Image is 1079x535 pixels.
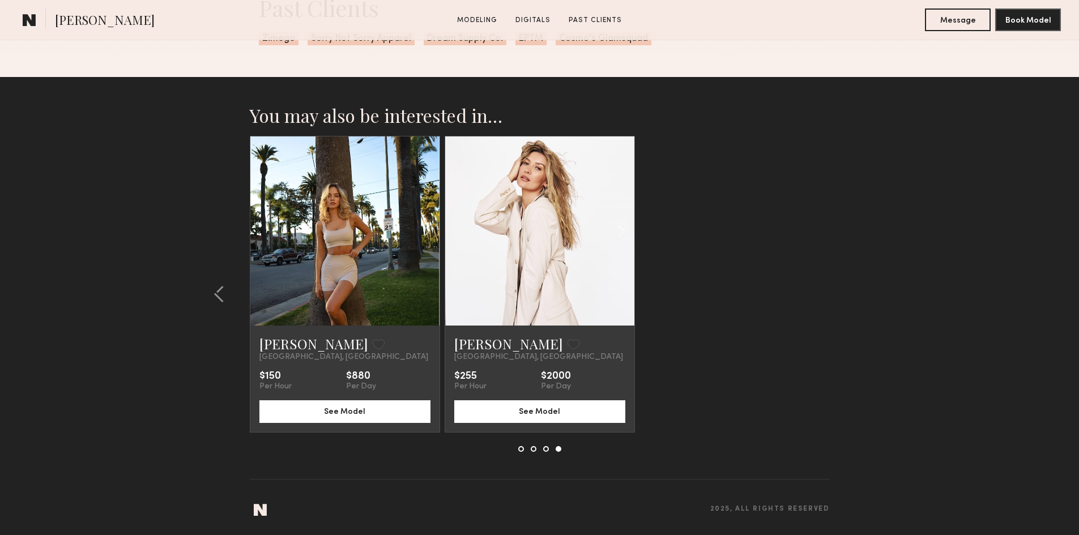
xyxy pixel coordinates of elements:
div: Per Hour [259,382,292,391]
span: 2025, all rights reserved [710,506,830,513]
div: Per Day [346,382,376,391]
span: [PERSON_NAME] [55,11,155,31]
div: $880 [346,371,376,382]
a: Book Model [995,15,1061,24]
span: [GEOGRAPHIC_DATA], [GEOGRAPHIC_DATA] [259,353,428,362]
div: $150 [259,371,292,382]
a: [PERSON_NAME] [259,335,368,353]
a: See Model [259,406,430,416]
button: Message [925,8,991,31]
a: [PERSON_NAME] [454,335,563,353]
button: Book Model [995,8,1061,31]
button: See Model [454,400,625,423]
div: Per Hour [454,382,487,391]
div: $255 [454,371,487,382]
button: See Model [259,400,430,423]
div: Per Day [541,382,571,391]
div: $2000 [541,371,571,382]
a: Past Clients [564,15,626,25]
a: See Model [454,406,625,416]
a: Digitals [511,15,555,25]
h2: You may also be interested in… [250,104,830,127]
span: [GEOGRAPHIC_DATA], [GEOGRAPHIC_DATA] [454,353,623,362]
a: Modeling [453,15,502,25]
